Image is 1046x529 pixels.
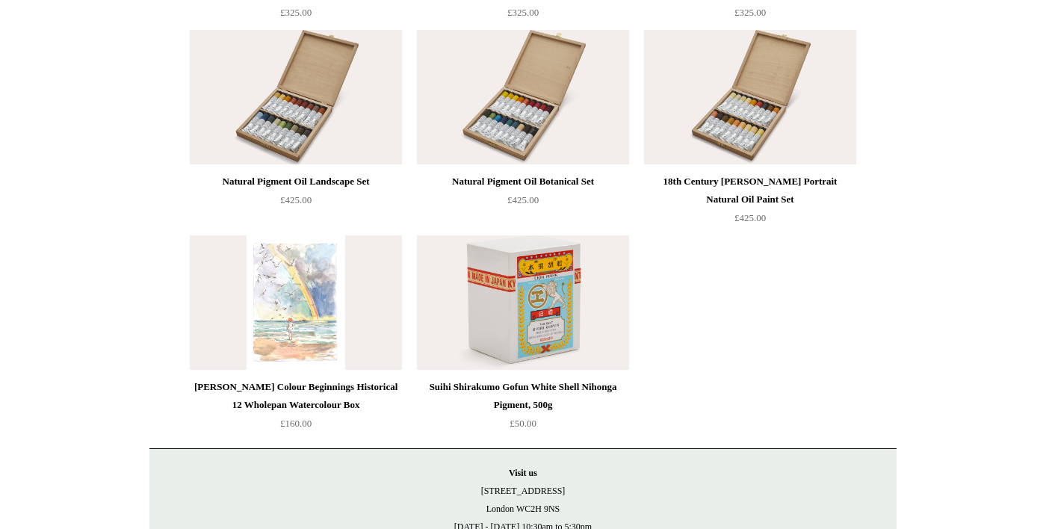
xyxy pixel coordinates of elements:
span: £325.00 [507,7,539,18]
div: Natural Pigment Oil Botanical Set [421,173,625,191]
img: 18th Century George Romney Portrait Natural Oil Paint Set [644,30,856,164]
a: Natural Pigment Oil Landscape Set Natural Pigment Oil Landscape Set [190,30,402,164]
a: [PERSON_NAME] Colour Beginnings Historical 12 Wholepan Watercolour Box £160.00 [190,378,402,439]
a: 18th Century George Romney Portrait Natural Oil Paint Set 18th Century George Romney Portrait Nat... [644,30,856,164]
div: [PERSON_NAME] Colour Beginnings Historical 12 Wholepan Watercolour Box [194,378,398,414]
a: 18th Century [PERSON_NAME] Portrait Natural Oil Paint Set £425.00 [644,173,856,234]
span: £425.00 [507,194,539,205]
a: Suihi Shirakumo Gofun White Shell Nihonga Pigment, 500g £50.00 [417,378,629,439]
span: £160.00 [280,418,312,429]
img: Natural Pigment Oil Landscape Set [190,30,402,164]
a: Suihi Shirakumo Gofun White Shell Nihonga Pigment, 500g Suihi Shirakumo Gofun White Shell Nihonga... [417,235,629,370]
img: Natural Pigment Oil Botanical Set [417,30,629,164]
span: £425.00 [280,194,312,205]
div: Natural Pigment Oil Landscape Set [194,173,398,191]
span: £325.00 [734,7,766,18]
a: Natural Pigment Oil Botanical Set Natural Pigment Oil Botanical Set [417,30,629,164]
span: £325.00 [280,7,312,18]
div: 18th Century [PERSON_NAME] Portrait Natural Oil Paint Set [648,173,852,208]
a: Natural Pigment Oil Landscape Set £425.00 [190,173,402,234]
a: Natural Pigment Oil Botanical Set £425.00 [417,173,629,234]
a: Turner Colour Beginnings Historical 12 Wholepan Watercolour Box Turner Colour Beginnings Historic... [190,235,402,370]
strong: Visit us [509,468,537,478]
img: Turner Colour Beginnings Historical 12 Wholepan Watercolour Box [190,235,402,370]
span: £50.00 [510,418,536,429]
div: Suihi Shirakumo Gofun White Shell Nihonga Pigment, 500g [421,378,625,414]
img: Suihi Shirakumo Gofun White Shell Nihonga Pigment, 500g [417,235,629,370]
span: £425.00 [734,212,766,223]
